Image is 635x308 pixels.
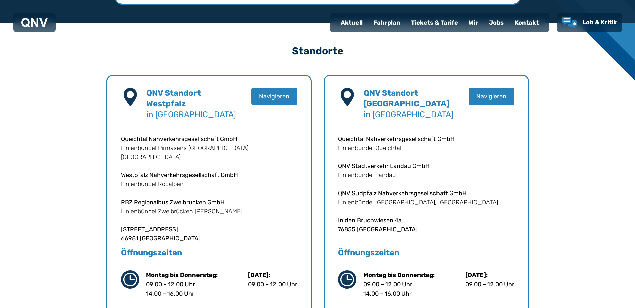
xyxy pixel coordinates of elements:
[364,88,449,108] b: QNV Standort [GEOGRAPHIC_DATA]
[338,198,514,207] p: Linienbündel [GEOGRAPHIC_DATA], [GEOGRAPHIC_DATA]
[338,171,514,180] p: Linienbündel Landau
[562,17,617,29] a: Lob & Kritik
[363,280,435,298] p: 09.00 – 12.00 Uhr 14.00 – 16.00 Uhr
[248,280,297,289] p: 09.00 – 12.00 Uhr
[338,247,514,258] h5: Öffnungszeiten
[121,247,297,258] h5: Öffnungszeiten
[146,88,236,120] h4: in [GEOGRAPHIC_DATA]
[338,144,514,153] p: Linienbündel Queichtal
[121,207,297,216] p: Linienbündel Zweibrücken [PERSON_NAME]
[146,270,218,280] p: Montag bis Donnerstag:
[251,88,297,105] button: Navigieren
[368,14,406,31] a: Fahrplan
[338,216,514,234] p: In den Bruchwiesen 4a 76855 [GEOGRAPHIC_DATA]
[465,270,514,280] p: [DATE]:
[335,14,368,31] a: Aktuell
[406,14,463,31] a: Tickets & Tarife
[121,135,297,144] p: Queichtal Nahverkehrsgesellschaft GmbH
[248,270,297,280] p: [DATE]:
[509,14,544,31] a: Kontakt
[582,19,617,26] span: Lob & Kritik
[463,14,484,31] a: Wir
[121,198,297,207] p: RBZ Regionalbus Zweibrücken GmbH
[484,14,509,31] a: Jobs
[338,135,514,144] p: Queichtal Nahverkehrsgesellschaft GmbH
[106,39,529,63] h3: Standorte
[338,162,514,171] p: QNV Stadtverkehr Landau GmbH
[146,88,201,108] b: QNV Standort Westpfalz
[21,18,48,27] img: QNV Logo
[121,144,297,162] p: Linienbündel Pirmasens [GEOGRAPHIC_DATA], [GEOGRAPHIC_DATA]
[364,88,453,120] h4: in [GEOGRAPHIC_DATA]
[465,280,514,289] p: 09.00 – 12.00 Uhr
[121,225,297,243] p: [STREET_ADDRESS] 66981 [GEOGRAPHIC_DATA]
[121,180,297,189] p: Linienbündel Rodalben
[146,280,218,298] p: 09.00 – 12.00 Uhr 14.00 – 16.00 Uhr
[363,270,435,280] p: Montag bis Donnerstag:
[21,16,48,29] a: QNV Logo
[338,189,514,198] p: QNV Südpfalz Nahverkehrsgesellschaft GmbH
[121,171,297,180] p: Westpfalz Nahverkehrsgesellschaft GmbH
[469,88,514,105] button: Navigieren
